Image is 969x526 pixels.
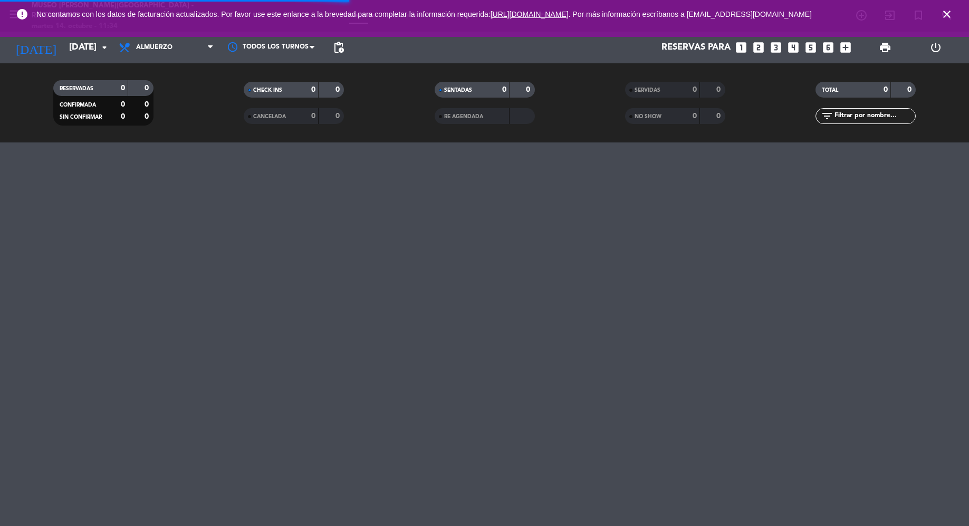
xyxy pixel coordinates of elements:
[121,84,125,92] strong: 0
[502,86,506,93] strong: 0
[569,10,812,18] a: . Por más información escríbanos a [EMAIL_ADDRESS][DOMAIN_NAME]
[145,113,151,120] strong: 0
[907,86,914,93] strong: 0
[804,41,818,54] i: looks_5
[335,86,342,93] strong: 0
[752,41,765,54] i: looks_two
[491,10,569,18] a: [URL][DOMAIN_NAME]
[311,86,315,93] strong: 0
[444,88,472,93] span: SENTADAS
[60,102,96,108] span: CONFIRMADA
[821,41,835,54] i: looks_6
[910,32,961,63] div: LOG OUT
[145,84,151,92] strong: 0
[941,8,953,21] i: close
[786,41,800,54] i: looks_4
[526,86,532,93] strong: 0
[16,8,28,21] i: error
[98,41,111,54] i: arrow_drop_down
[769,41,783,54] i: looks_3
[145,101,151,108] strong: 0
[121,101,125,108] strong: 0
[734,41,748,54] i: looks_one
[444,114,483,119] span: RE AGENDADA
[833,110,915,122] input: Filtrar por nombre...
[253,114,286,119] span: CANCELADA
[121,113,125,120] strong: 0
[635,114,661,119] span: NO SHOW
[822,88,838,93] span: TOTAL
[311,112,315,120] strong: 0
[693,112,697,120] strong: 0
[821,110,833,122] i: filter_list
[60,86,93,91] span: RESERVADAS
[332,41,345,54] span: pending_actions
[879,41,891,54] span: print
[929,41,942,54] i: power_settings_new
[839,41,852,54] i: add_box
[716,86,723,93] strong: 0
[8,36,64,59] i: [DATE]
[716,112,723,120] strong: 0
[693,86,697,93] strong: 0
[335,112,342,120] strong: 0
[36,10,812,18] span: No contamos con los datos de facturación actualizados. Por favor use este enlance a la brevedad p...
[136,44,172,51] span: Almuerzo
[884,86,888,93] strong: 0
[253,88,282,93] span: CHECK INS
[635,88,660,93] span: SERVIDAS
[661,43,731,53] span: Reservas para
[60,114,102,120] span: SIN CONFIRMAR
